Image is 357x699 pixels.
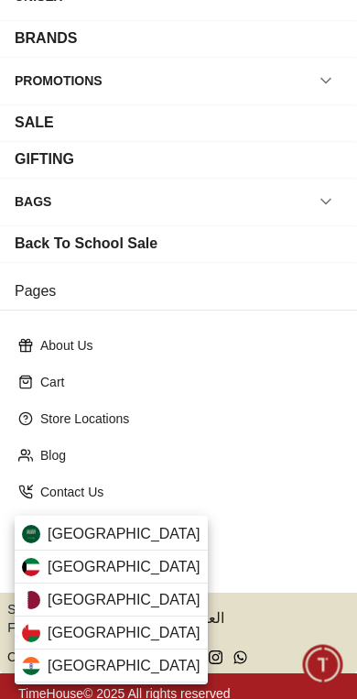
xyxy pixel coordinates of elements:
div: Chat Widget [303,645,343,685]
span: [GEOGRAPHIC_DATA] [48,622,200,644]
span: [GEOGRAPHIC_DATA] [48,589,200,611]
span: [GEOGRAPHIC_DATA] [48,523,200,545]
span: [GEOGRAPHIC_DATA] [48,556,200,578]
img: Saudi Arabia [22,525,40,543]
img: Qatar [22,591,40,609]
img: Kuwait [22,558,40,576]
img: India [22,657,40,675]
img: Oman [22,624,40,642]
span: [GEOGRAPHIC_DATA] [48,655,200,677]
